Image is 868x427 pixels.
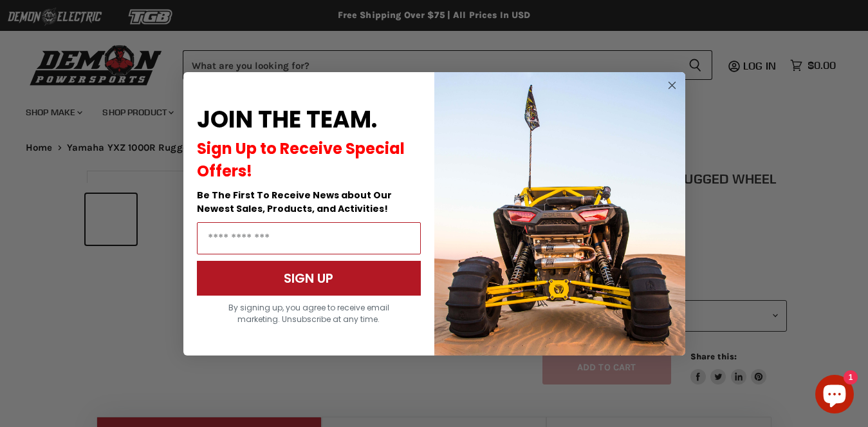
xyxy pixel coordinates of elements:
span: Be The First To Receive News about Our Newest Sales, Products, and Activities! [197,189,392,215]
span: By signing up, you agree to receive email marketing. Unsubscribe at any time. [228,302,389,325]
span: Sign Up to Receive Special Offers! [197,138,405,182]
input: Email Address [197,222,421,254]
button: SIGN UP [197,261,421,296]
span: JOIN THE TEAM. [197,103,377,136]
img: a9095488-b6e7-41ba-879d-588abfab540b.jpeg [434,72,685,356]
button: Close dialog [664,77,680,93]
inbox-online-store-chat: Shopify online store chat [811,375,858,417]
